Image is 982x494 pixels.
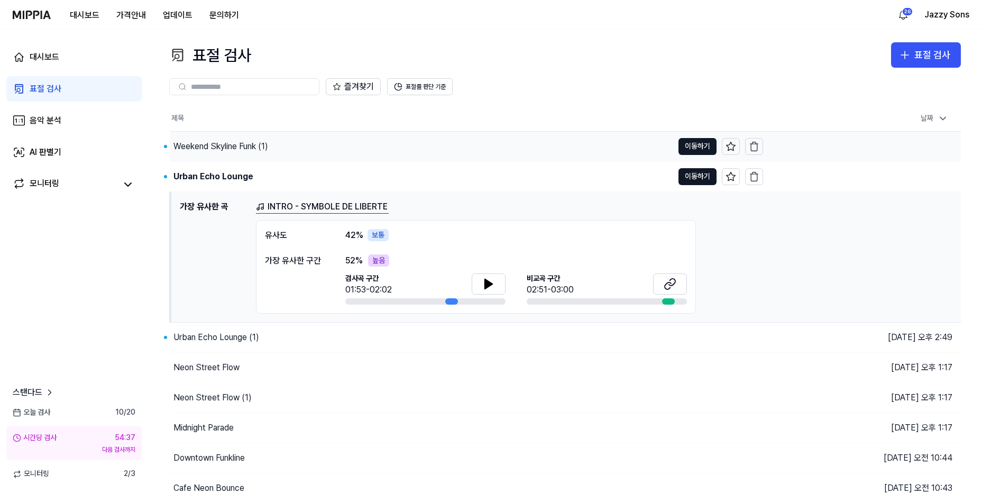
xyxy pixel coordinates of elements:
button: 대시보드 [61,5,108,26]
div: 대시보드 [30,51,59,63]
div: Urban Echo Lounge (1) [173,331,259,344]
a: 모니터링 [13,177,116,192]
button: 업데이트 [154,5,201,26]
div: AI 판별기 [30,146,61,159]
td: [DATE] 오후 1:17 [763,353,961,383]
button: 이동하기 [678,138,717,155]
a: INTRO - SYMBOLE DE LIBERTE [256,200,389,214]
span: 모니터링 [13,469,49,479]
div: 유사도 [265,229,324,242]
button: 표절률 판단 기준 [387,78,453,95]
div: 54:37 [115,433,135,443]
div: 날짜 [916,110,952,127]
span: 비교곡 구간 [527,273,574,284]
span: 52 % [345,254,363,267]
div: Weekend Skyline Funk (1) [173,140,268,153]
div: Neon Street Flow [173,361,240,374]
td: [DATE] 오전 10:44 [763,443,961,473]
button: 문의하기 [201,5,247,26]
div: 가장 유사한 구간 [265,254,324,267]
button: 표절 검사 [891,42,961,68]
div: 표절 검사 [914,48,950,63]
a: 스탠다드 [13,386,55,399]
button: 알림26 [895,6,912,23]
div: 표절 검사 [30,83,61,95]
button: 이동하기 [678,168,717,185]
span: 10 / 20 [115,407,135,418]
div: Neon Street Flow (1) [173,391,252,404]
a: 음악 분석 [6,108,142,133]
div: 보통 [368,229,389,242]
a: 업데이트 [154,1,201,30]
div: 모니터링 [30,177,59,192]
div: 02:51-03:00 [527,283,574,296]
div: 음악 분석 [30,114,61,127]
img: 알림 [897,8,910,21]
button: 가격안내 [108,5,154,26]
span: 2 / 3 [124,469,135,479]
span: 42 % [345,229,363,242]
div: 01:53-02:02 [345,283,392,296]
td: [DATE] 오후 2:52 [763,131,961,161]
td: [DATE] 오후 1:17 [763,383,961,413]
span: 오늘 검사 [13,407,50,418]
td: [DATE] 오후 2:49 [763,323,961,353]
div: 시간당 검사 [13,433,57,443]
td: [DATE] 오후 2:51 [763,161,961,191]
div: 26 [902,7,913,16]
h1: 가장 유사한 곡 [180,200,247,314]
th: 제목 [170,106,763,131]
div: 높음 [368,254,389,267]
div: 다음 검사까지 [13,445,135,454]
button: 즐겨찾기 [326,78,381,95]
img: logo [13,11,51,19]
div: Urban Echo Lounge [173,170,253,183]
div: Downtown Funkline [173,452,245,464]
a: 대시보드 [6,44,142,70]
span: 검사곡 구간 [345,273,392,284]
a: AI 판별기 [6,140,142,165]
div: 표절 검사 [169,42,251,68]
button: Jazzy Sons [924,8,969,21]
div: Midnight Parade [173,422,234,434]
a: 표절 검사 [6,76,142,102]
td: [DATE] 오후 1:17 [763,413,961,443]
span: 스탠다드 [13,386,42,399]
